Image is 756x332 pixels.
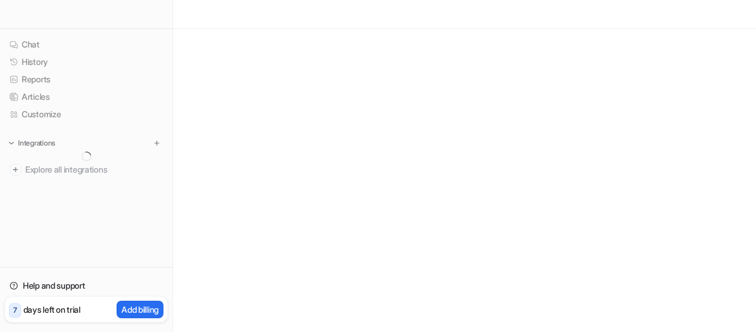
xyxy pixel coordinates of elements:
a: Chat [5,36,168,53]
span: Explore all integrations [25,160,163,179]
a: Help and support [5,277,168,294]
p: 7 [13,305,17,316]
img: explore all integrations [10,164,22,176]
img: menu_add.svg [153,139,161,147]
a: History [5,54,168,70]
img: expand menu [7,139,16,147]
a: Customize [5,106,168,123]
p: days left on trial [23,303,81,316]
p: Integrations [18,138,55,148]
p: Add billing [121,303,159,316]
button: Integrations [5,137,59,149]
a: Articles [5,88,168,105]
a: Reports [5,71,168,88]
button: Add billing [117,301,163,318]
a: Explore all integrations [5,161,168,178]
